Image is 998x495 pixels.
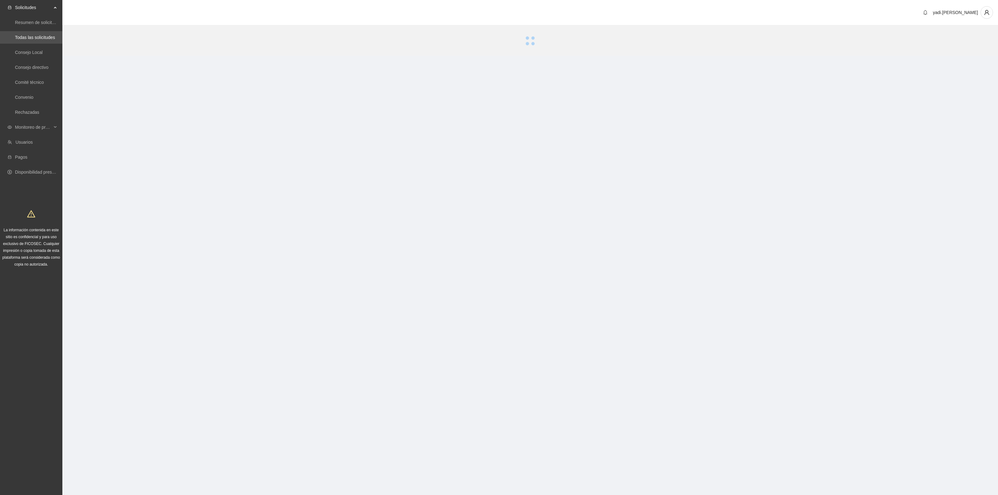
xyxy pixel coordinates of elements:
span: inbox [7,5,12,10]
span: Solicitudes [15,1,52,14]
span: bell [921,10,930,15]
span: La información contenida en este sitio es confidencial y para uso exclusivo de FICOSEC. Cualquier... [2,228,60,267]
a: Comité técnico [15,80,44,85]
span: user [981,10,993,15]
a: Disponibilidad presupuestal [15,170,68,175]
span: Monitoreo de proyectos [15,121,52,133]
span: yadi.[PERSON_NAME] [933,10,978,15]
span: warning [27,210,35,218]
a: Todas las solicitudes [15,35,55,40]
a: Pagos [15,155,27,160]
a: Consejo Local [15,50,43,55]
a: Rechazadas [15,110,39,115]
a: Resumen de solicitudes por aprobar [15,20,85,25]
button: user [981,6,993,19]
a: Convenio [15,95,33,100]
a: Usuarios [16,140,33,145]
span: eye [7,125,12,129]
button: bell [920,7,930,17]
a: Consejo directivo [15,65,48,70]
